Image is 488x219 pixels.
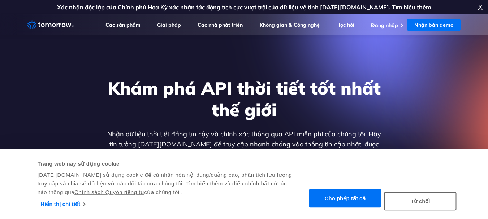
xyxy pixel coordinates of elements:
font: Cho phép tất cả [325,196,366,202]
font: [DATE][DOMAIN_NAME] sử dụng cookie để cá nhân hóa nội dung/quảng cáo, phân tích lưu lượng truy cậ... [38,172,292,195]
a: Các nhà phát triển [198,22,243,28]
a: Chính sách Quyền riêng tư [74,189,144,195]
a: Liên kết trang chủ [27,19,74,30]
a: Xác nhận độc lập của Chính phủ Hoa Kỳ xác nhận tác động tích cực vượt trội của dữ liệu vệ tinh [D... [57,4,431,11]
font: Khám phá API thời tiết tốt nhất thế giới [108,77,381,121]
a: Giải pháp [157,22,181,28]
font: Nhận bản demo [414,22,453,28]
a: Đăng nhập [371,22,398,29]
font: Trang web này sử dụng cookie [38,161,120,167]
font: Hiển thị chi tiết [40,201,80,207]
a: Không gian & Công nghệ [260,22,320,28]
font: Từ chối [410,198,430,204]
button: Cho phép tất cả [309,189,381,208]
font: Nhận dữ liệu thời tiết đáng tin cậy và chính xác thông qua API miễn phí của chúng tôi. Hãy tin tư... [107,130,381,168]
a: Các sản phẩm [105,22,141,28]
font: của chúng tôi . [144,189,183,195]
a: Nhận bản demo [407,19,461,31]
font: X [478,3,483,12]
a: Hiển thị chi tiết [40,199,85,210]
a: Học hỏi [336,22,354,28]
button: Từ chối [384,192,457,210]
